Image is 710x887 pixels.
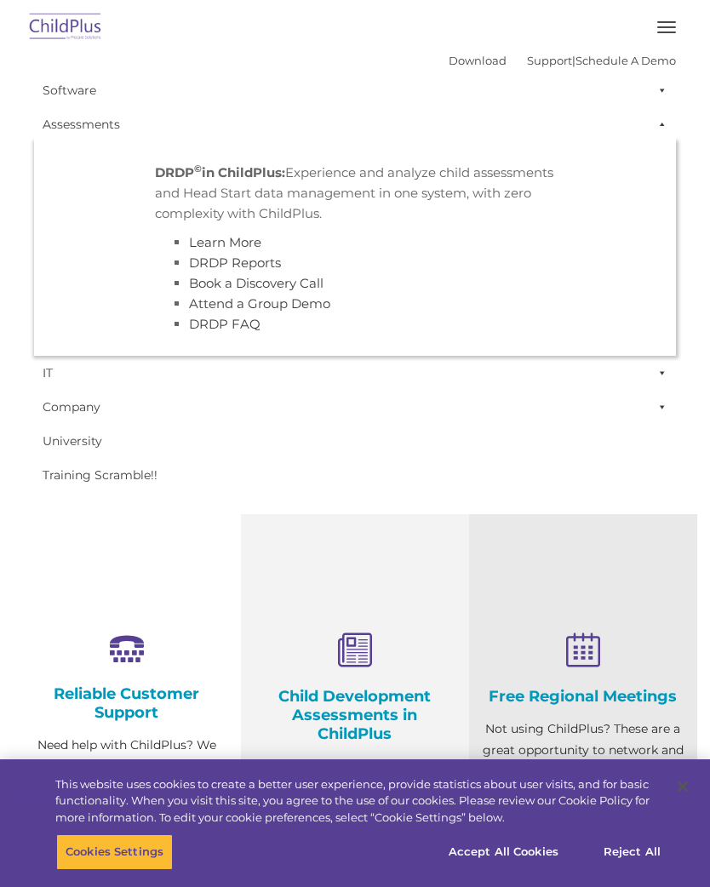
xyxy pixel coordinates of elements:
a: Learn More [189,234,261,250]
font: | [449,54,676,67]
a: University [34,424,676,458]
sup: © [194,163,202,175]
img: ChildPlus by Procare Solutions [26,8,106,48]
a: Download [449,54,507,67]
a: Attend a Group Demo [189,295,330,312]
h4: Reliable Customer Support [26,684,228,722]
strong: DRDP in ChildPlus: [155,164,285,180]
a: Software [34,73,676,107]
h4: Free Regional Meetings [482,687,684,706]
a: Book a Discovery Call [189,275,324,291]
a: Training Scramble!! [34,458,676,492]
h4: Child Development Assessments in ChildPlus [254,687,456,743]
a: Schedule A Demo [575,54,676,67]
p: Experience and analyze child assessments and Head Start data management in one system, with zero ... [155,163,555,224]
a: DRDP Reports [189,255,281,271]
button: Cookies Settings [56,834,173,870]
a: Support [527,54,572,67]
p: Need help with ChildPlus? We offer many convenient ways to contact our amazing Customer Support r... [26,735,228,884]
a: IT [34,356,676,390]
a: Company [34,390,676,424]
a: Assessments [34,107,676,141]
a: DRDP FAQ [189,316,261,332]
p: Not using ChildPlus? These are a great opportunity to network and learn from ChildPlus users. Fin... [482,718,684,825]
div: This website uses cookies to create a better user experience, provide statistics about user visit... [55,776,661,827]
button: Close [664,768,701,805]
button: Reject All [579,834,685,870]
button: Accept All Cookies [439,834,568,870]
p: Experience and analyze child assessments and Head Start data management in one system with zero c... [254,756,456,884]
